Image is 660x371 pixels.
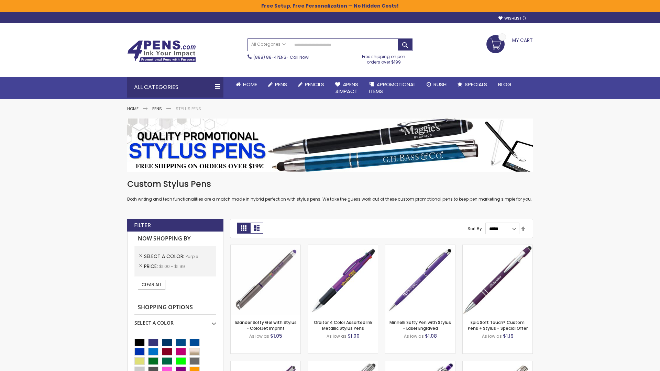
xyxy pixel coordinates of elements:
[498,81,511,88] span: Blog
[134,222,151,229] strong: Filter
[144,263,159,270] span: Price
[231,245,300,315] img: Islander Softy Gel with Stylus - ColorJet Imprint-Purple
[389,319,451,331] a: Minnelli Softy Pen with Stylus - Laser Engraved
[263,77,293,92] a: Pens
[355,51,413,65] div: Free shipping on pen orders over $199
[503,333,514,339] span: $1.19
[314,319,372,331] a: Orbitor 4 Color Assorted Ink Metallic Stylus Pens
[186,254,198,259] span: Purple
[425,333,437,339] span: $1.08
[127,77,223,98] div: All Categories
[335,81,358,95] span: 4Pens 4impact
[468,319,528,331] a: Epic Soft Touch® Custom Pens + Stylus - Special Offer
[159,263,185,269] span: $1.00 - $1.99
[253,54,309,60] span: - Call Now!
[493,77,517,92] a: Blog
[243,81,257,88] span: Home
[127,179,533,190] h1: Custom Stylus Pens
[308,361,378,367] a: Tres-Chic with Stylus Metal Pen - Standard Laser-Purple
[482,333,502,339] span: As low as
[237,223,250,234] strong: Grid
[433,81,447,88] span: Rush
[463,245,532,315] img: 4P-MS8B-Purple
[452,77,493,92] a: Specials
[308,245,378,315] img: Orbitor 4 Color Assorted Ink Metallic Stylus Pens-Purple
[251,42,286,47] span: All Categories
[385,245,455,250] a: Minnelli Softy Pen with Stylus - Laser Engraved-Purple
[231,245,300,250] a: Islander Softy Gel with Stylus - ColorJet Imprint-Purple
[134,315,216,326] div: Select A Color
[385,361,455,367] a: Phoenix Softy with Stylus Pen - Laser-Purple
[253,54,286,60] a: (888) 88-4PENS
[248,39,289,50] a: All Categories
[127,119,533,172] img: Stylus Pens
[249,333,269,339] span: As low as
[498,16,526,21] a: Wishlist
[235,319,297,331] a: Islander Softy Gel with Stylus - ColorJet Imprint
[231,361,300,367] a: Avendale Velvet Touch Stylus Gel Pen-Purple
[293,77,330,92] a: Pencils
[463,361,532,367] a: Tres-Chic Touch Pen - Standard Laser-Purple
[127,106,139,112] a: Home
[330,77,364,99] a: 4Pens4impact
[463,245,532,250] a: 4P-MS8B-Purple
[385,245,455,315] img: Minnelli Softy Pen with Stylus - Laser Engraved-Purple
[127,179,533,202] div: Both writing and tech functionalities are a match made in hybrid perfection with stylus pens. We ...
[270,333,282,339] span: $1.05
[404,333,424,339] span: As low as
[305,81,324,88] span: Pencils
[144,253,186,260] span: Select A Color
[230,77,263,92] a: Home
[327,333,346,339] span: As low as
[176,106,201,112] strong: Stylus Pens
[364,77,421,99] a: 4PROMOTIONALITEMS
[421,77,452,92] a: Rush
[152,106,162,112] a: Pens
[308,245,378,250] a: Orbitor 4 Color Assorted Ink Metallic Stylus Pens-Purple
[465,81,487,88] span: Specials
[134,232,216,246] strong: Now Shopping by
[142,282,162,288] span: Clear All
[275,81,287,88] span: Pens
[369,81,416,95] span: 4PROMOTIONAL ITEMS
[134,300,216,315] strong: Shopping Options
[127,40,196,62] img: 4Pens Custom Pens and Promotional Products
[348,333,360,339] span: $1.00
[138,280,165,290] a: Clear All
[467,226,482,232] label: Sort By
